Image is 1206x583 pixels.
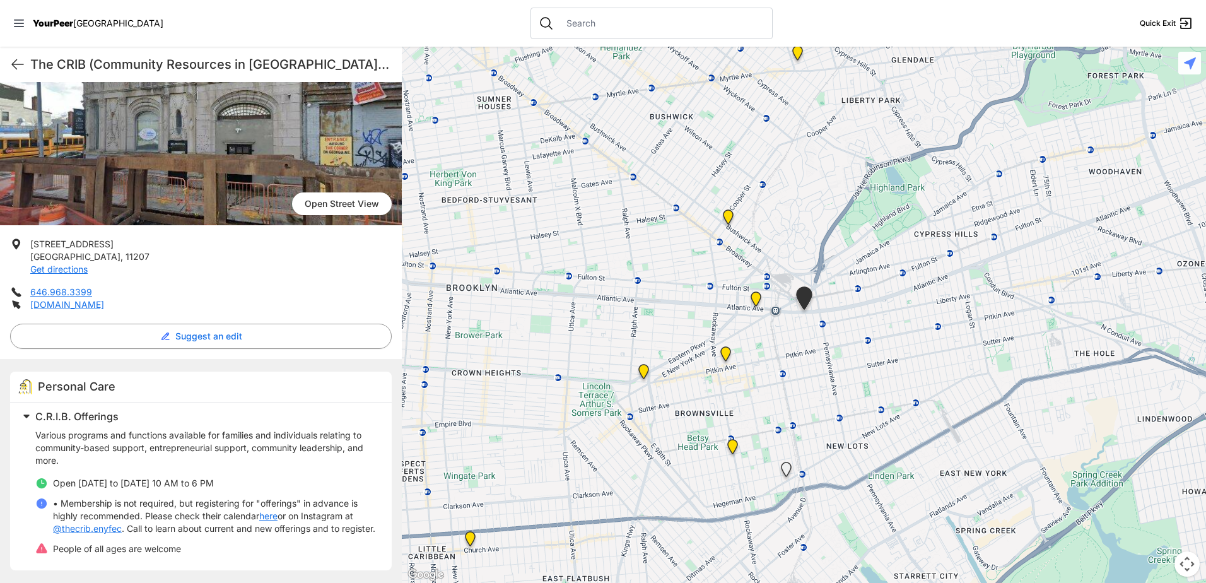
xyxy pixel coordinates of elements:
[73,18,163,28] span: [GEOGRAPHIC_DATA]
[720,209,736,230] div: Bushwick/North Brooklyn
[53,478,214,488] span: Open [DATE] to [DATE] 10 AM to 6 PM
[292,192,392,215] span: Open Street View
[10,324,392,349] button: Suggest an edit
[35,410,119,423] span: C.R.I.B. Offerings
[259,510,278,522] a: here
[1140,18,1176,28] span: Quick Exit
[790,45,805,66] div: Ridgewood Presbyterian Church
[748,291,764,312] div: The Gathering Place Drop-in Center
[35,429,377,467] p: Various programs and functions available for families and individuals relating to community-based...
[793,286,815,315] div: Good Shepherd Services
[725,439,741,459] div: Brooklyn DYCD Youth Drop-in Center
[30,264,88,274] a: Get directions
[175,330,242,343] span: Suggest an edit
[33,20,163,27] a: YourPeer[GEOGRAPHIC_DATA]
[33,18,73,28] span: YourPeer
[405,567,447,583] img: Google
[405,567,447,583] a: Open this area in Google Maps (opens a new window)
[30,286,92,297] a: 646.968.3399
[718,346,734,367] div: Continuous Access Adult Drop-In (CADI)
[53,522,122,535] a: @thecrib.enyfec
[559,17,764,30] input: Search
[30,251,120,262] span: [GEOGRAPHIC_DATA]
[38,380,115,393] span: Personal Care
[30,56,392,73] h1: The CRIB (Community Resources in [GEOGRAPHIC_DATA]) - Family Enrichment Center (FEC)
[30,238,114,249] span: [STREET_ADDRESS]
[1174,551,1200,577] button: Map camera controls
[120,251,123,262] span: ,
[126,251,149,262] span: 11207
[30,299,104,310] a: [DOMAIN_NAME]
[53,497,377,535] p: • Membership is not required, but registering for "offerings" in advance is highly recommended. P...
[53,543,181,554] span: People of all ages are welcome
[1140,16,1193,31] a: Quick Exit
